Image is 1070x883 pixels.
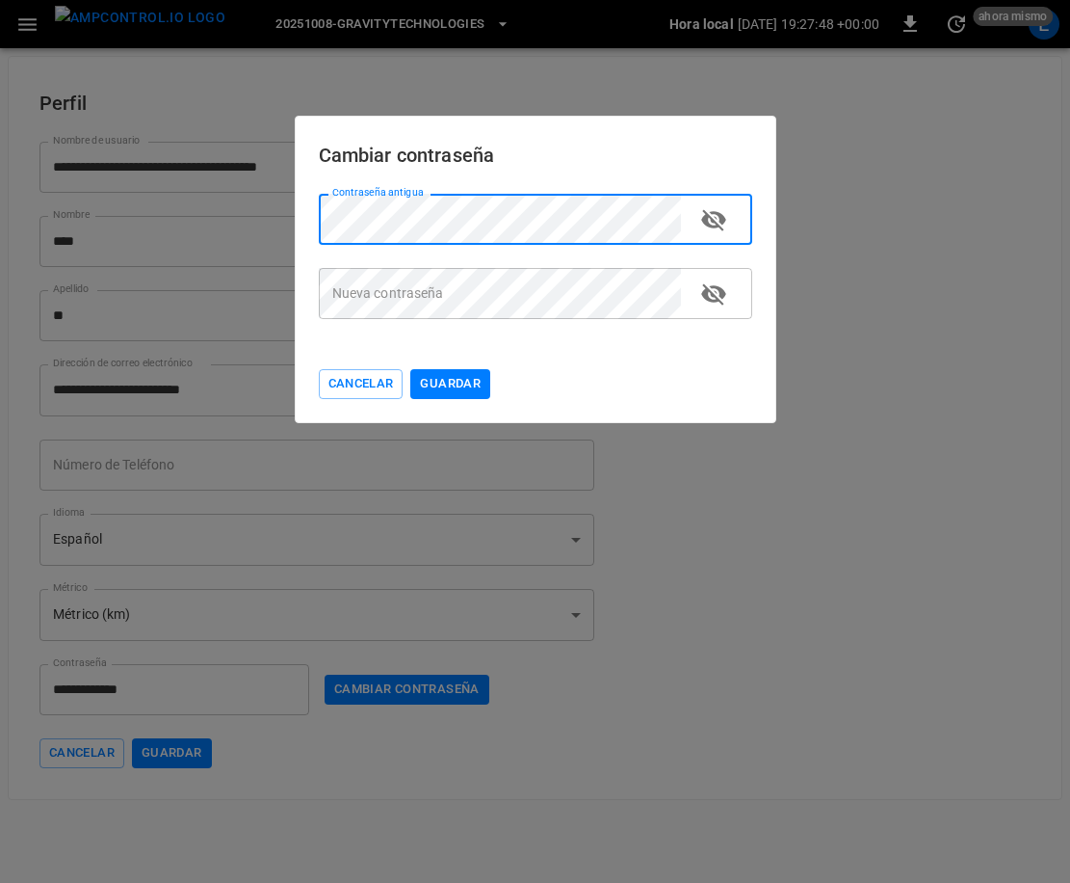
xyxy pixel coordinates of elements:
button: toggle password visibility [689,195,739,245]
button: Cancelar [319,369,404,399]
button: Guardar [410,369,490,399]
button: toggle password visibility [689,269,739,319]
label: Contraseña antigua [332,185,424,201]
h6: Cambiar contraseña [319,140,752,171]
